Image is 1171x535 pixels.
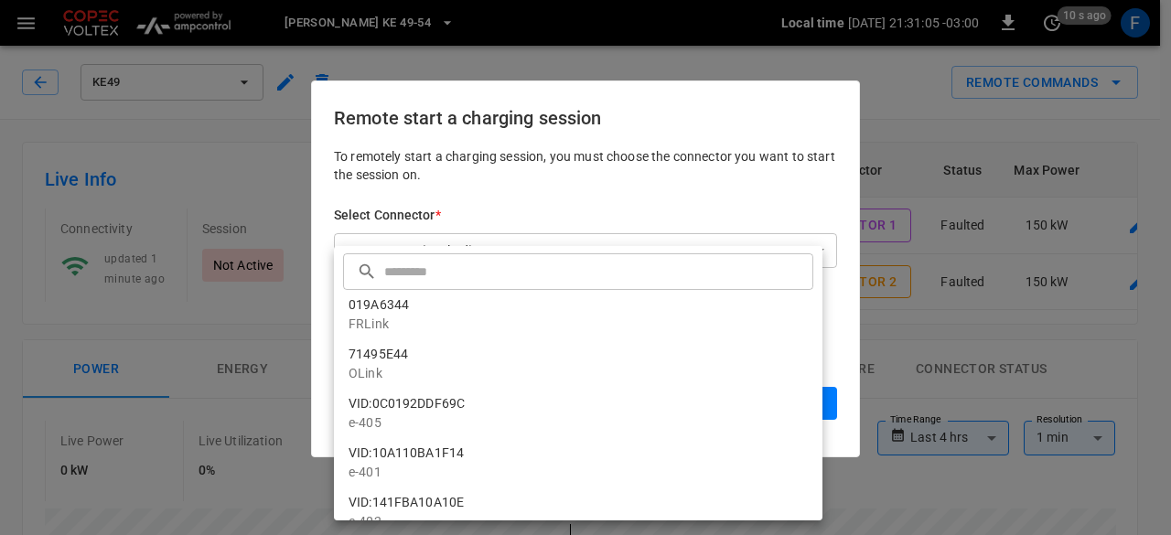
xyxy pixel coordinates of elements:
[349,413,808,433] p: e-405
[334,438,822,487] li: VID:10A110BA1F14
[334,389,822,438] li: VID:0C0192DDF69C
[349,364,808,383] p: OLink
[349,463,808,482] p: e-401
[349,315,808,334] p: FRLink
[349,512,808,531] p: e-402
[334,290,822,339] li: 019A6344
[334,339,822,389] li: 71495E44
